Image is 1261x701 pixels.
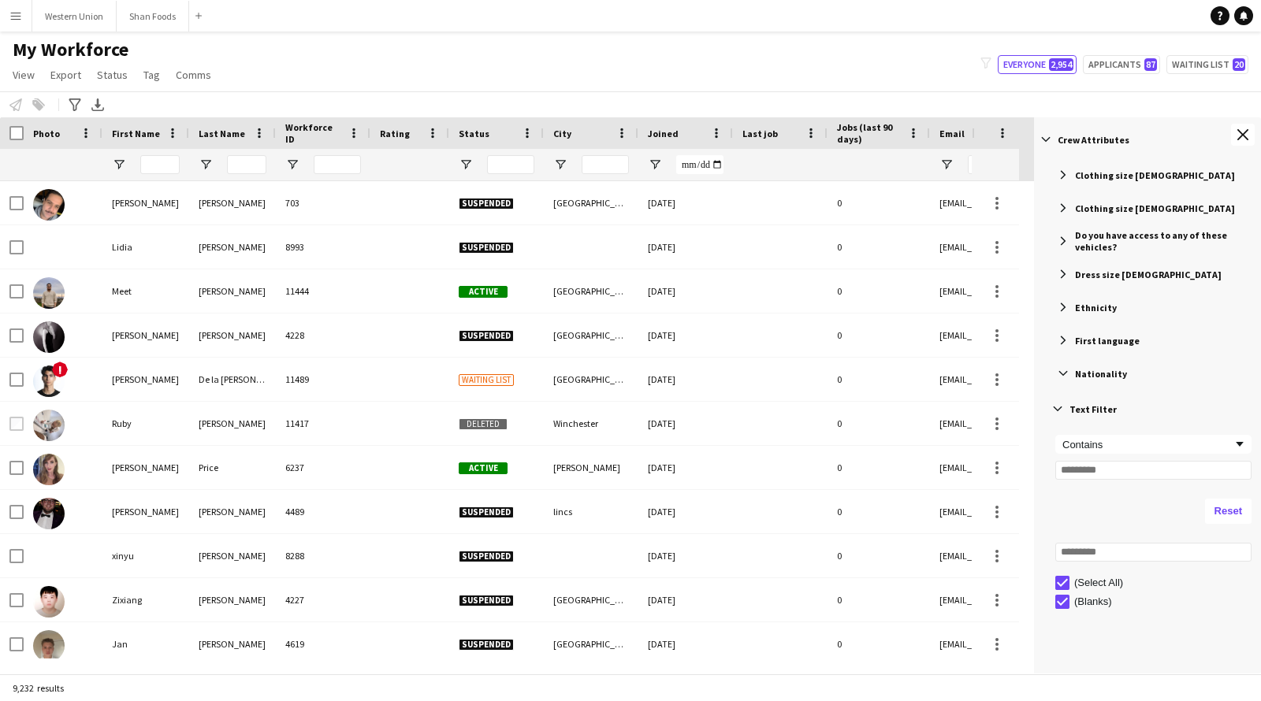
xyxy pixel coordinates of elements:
[140,155,180,174] input: First Name Filter Input
[676,155,723,174] input: Joined Filter Input
[648,128,679,139] span: Joined
[638,534,733,577] div: [DATE]
[1233,58,1245,71] span: 20
[828,534,930,577] div: 0
[459,198,514,210] span: Suspended
[33,410,65,441] img: Ruby Lawrence
[1049,58,1073,71] span: 2,954
[1205,499,1252,524] button: Reset
[102,490,189,533] div: [PERSON_NAME]
[939,128,965,139] span: Email
[102,358,189,401] div: [PERSON_NAME]
[1062,439,1233,451] div: Contains
[1039,326,1261,354] div: First language
[1055,435,1252,454] div: Filtering operator
[1039,194,1261,222] div: Clothing size [DEMOGRAPHIC_DATA]
[6,65,41,85] a: View
[117,1,189,32] button: Shan Foods
[828,446,930,489] div: 0
[276,534,370,577] div: 8288
[459,128,489,139] span: Status
[459,506,514,518] span: Suspended
[544,313,638,357] div: [GEOGRAPHIC_DATA], [GEOGRAPHIC_DATA]
[102,446,189,489] div: [PERSON_NAME]
[189,578,276,621] div: [PERSON_NAME]
[544,446,638,489] div: [PERSON_NAME]
[459,639,514,651] span: Suspended
[276,446,370,489] div: 6237
[828,490,930,533] div: 0
[44,65,87,85] a: Export
[828,578,930,621] div: 0
[1039,359,1261,388] div: Nationality
[102,181,189,224] div: [PERSON_NAME]
[459,330,514,342] span: Suspended
[544,490,638,533] div: lincs
[968,155,1236,174] input: Email Filter Input
[1075,202,1235,214] span: Clothing size [DEMOGRAPHIC_DATA]
[13,68,35,82] span: View
[742,128,778,139] span: Last job
[930,402,1245,445] div: [EMAIL_ADDRESS][DOMAIN_NAME]
[380,128,410,139] span: Rating
[648,158,662,172] button: Open Filter Menu
[314,155,361,174] input: Workforce ID Filter Input
[1083,55,1160,74] button: Applicants87
[1069,403,1117,415] span: Text Filter
[459,462,508,474] span: Active
[33,586,65,618] img: Zixiang Zhou
[828,181,930,224] div: 0
[930,490,1245,533] div: [EMAIL_ADDRESS][DOMAIN_NAME]
[33,128,60,139] span: Photo
[199,128,245,139] span: Last Name
[285,121,342,145] span: Workforce ID
[102,269,189,313] div: Meet
[199,158,213,172] button: Open Filter Menu
[189,313,276,357] div: [PERSON_NAME]
[828,269,930,313] div: 0
[930,622,1245,666] div: [EMAIL_ADDRESS][DOMAIN_NAME]
[459,158,473,172] button: Open Filter Menu
[137,65,166,85] a: Tag
[930,181,1245,224] div: [EMAIL_ADDRESS][DOMAIN_NAME]
[638,578,733,621] div: [DATE]
[837,121,902,145] span: Jobs (last 90 days)
[285,158,299,172] button: Open Filter Menu
[1039,260,1261,288] div: Dress size [DEMOGRAPHIC_DATA]
[33,365,65,397] img: Adrian De la Rosa Sanchez
[91,65,134,85] a: Status
[50,68,81,82] span: Export
[1075,229,1256,253] span: Do you have access to any of these vehicles?
[1039,227,1261,255] div: Do you have access to any of these vehicles?
[276,181,370,224] div: 703
[1039,293,1261,321] div: Ethnicity
[1074,577,1256,588] div: (Select All)
[553,158,567,172] button: Open Filter Menu
[189,181,276,224] div: [PERSON_NAME]
[13,38,128,61] span: My Workforce
[276,622,370,666] div: 4619
[176,68,211,82] span: Comms
[112,158,126,172] button: Open Filter Menu
[930,313,1245,357] div: [EMAIL_ADDRESS][DOMAIN_NAME]
[276,402,370,445] div: 11417
[638,402,733,445] div: [DATE]
[544,181,638,224] div: [GEOGRAPHIC_DATA]
[544,358,638,401] div: [GEOGRAPHIC_DATA]
[112,128,160,139] span: First Name
[459,595,514,606] span: Suspended
[189,534,276,577] div: [PERSON_NAME]
[276,225,370,269] div: 8993
[638,446,733,489] div: [DATE]
[276,358,370,401] div: 11489
[102,534,189,577] div: xinyu
[1075,169,1235,181] span: Clothing size [DEMOGRAPHIC_DATA]
[189,269,276,313] div: [PERSON_NAME]
[544,402,638,445] div: Winchester
[102,313,189,357] div: [PERSON_NAME]
[102,578,189,621] div: Zixiang
[544,578,638,621] div: [GEOGRAPHIC_DATA]
[544,622,638,666] div: [GEOGRAPHIC_DATA]
[97,68,128,82] span: Status
[1075,269,1222,280] span: Dress size [DEMOGRAPHIC_DATA]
